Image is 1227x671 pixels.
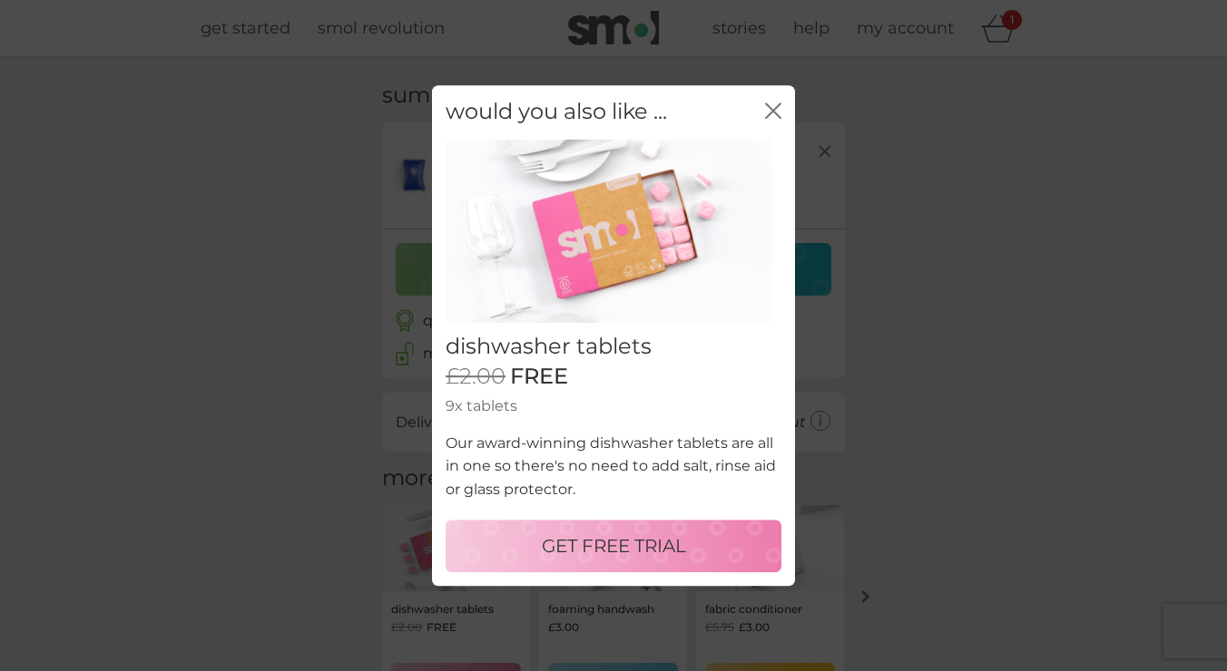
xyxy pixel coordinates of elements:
[542,531,686,560] p: GET FREE TRIAL
[446,334,781,360] h2: dishwasher tablets
[446,432,781,501] p: Our award-winning dishwasher tablets are all in one so there's no need to add salt, rinse aid or ...
[446,394,781,418] p: 9x tablets
[446,365,506,391] span: £2.00
[510,365,568,391] span: FREE
[765,102,781,122] button: close
[446,520,781,572] button: GET FREE TRIAL
[446,99,667,125] h2: would you also like ...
